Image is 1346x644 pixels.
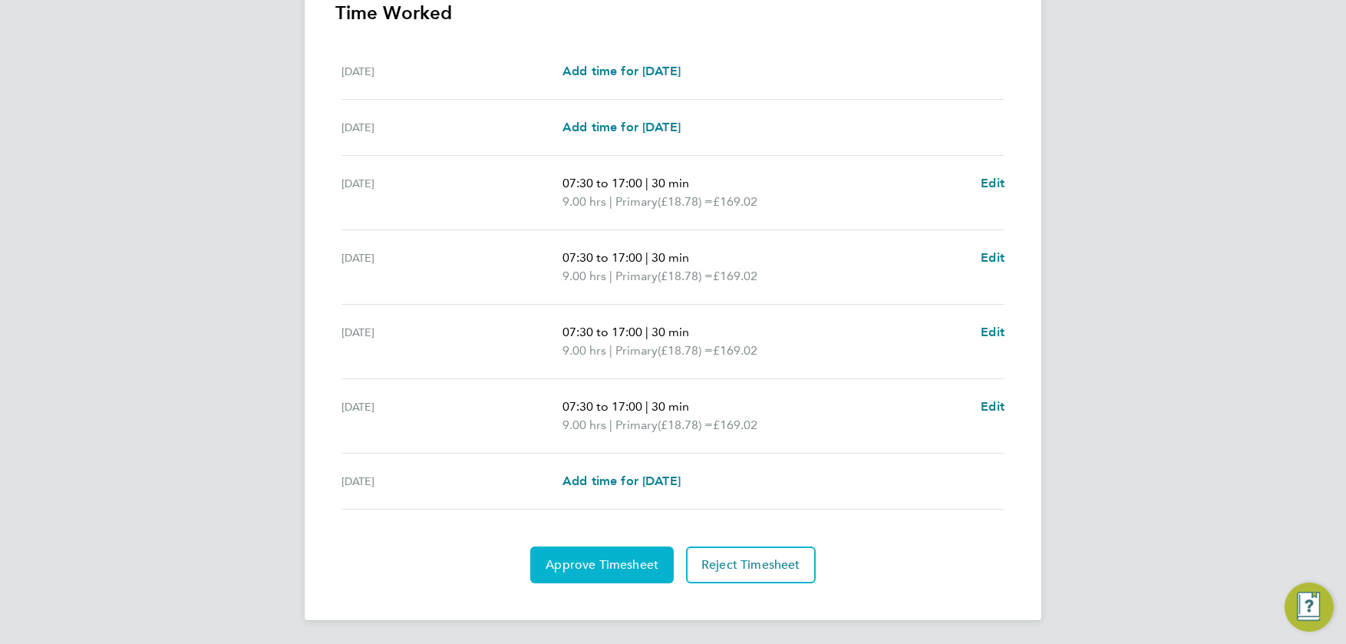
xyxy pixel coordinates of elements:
span: Primary [615,416,658,434]
span: (£18.78) = [658,269,713,283]
span: 30 min [652,176,689,190]
span: £169.02 [713,194,757,209]
span: (£18.78) = [658,418,713,432]
span: | [645,176,648,190]
span: 9.00 hrs [562,343,606,358]
h3: Time Worked [335,1,1011,25]
a: Add time for [DATE] [562,472,681,490]
span: 30 min [652,399,689,414]
span: (£18.78) = [658,194,713,209]
a: Edit [981,323,1005,342]
span: Add time for [DATE] [562,474,681,488]
span: Edit [981,250,1005,265]
div: [DATE] [341,62,562,81]
span: | [609,343,612,358]
span: | [609,418,612,432]
span: | [609,269,612,283]
span: 30 min [652,250,689,265]
button: Approve Timesheet [530,547,674,583]
div: [DATE] [341,398,562,434]
span: £169.02 [713,418,757,432]
button: Engage Resource Center [1285,583,1334,632]
span: 07:30 to 17:00 [562,250,642,265]
div: [DATE] [341,323,562,360]
span: Primary [615,342,658,360]
span: Primary [615,193,658,211]
span: 30 min [652,325,689,339]
span: £169.02 [713,269,757,283]
div: [DATE] [341,472,562,490]
span: 07:30 to 17:00 [562,176,642,190]
span: | [645,250,648,265]
span: 9.00 hrs [562,194,606,209]
div: [DATE] [341,118,562,137]
span: Primary [615,267,658,286]
a: Add time for [DATE] [562,62,681,81]
span: Add time for [DATE] [562,64,681,78]
span: | [645,325,648,339]
span: | [609,194,612,209]
span: Edit [981,176,1005,190]
span: 9.00 hrs [562,269,606,283]
span: Approve Timesheet [546,557,658,573]
span: | [645,399,648,414]
span: (£18.78) = [658,343,713,358]
a: Edit [981,249,1005,267]
span: Add time for [DATE] [562,120,681,134]
a: Edit [981,398,1005,416]
a: Edit [981,174,1005,193]
span: 07:30 to 17:00 [562,399,642,414]
span: £169.02 [713,343,757,358]
a: Add time for [DATE] [562,118,681,137]
button: Reject Timesheet [686,547,816,583]
span: Edit [981,325,1005,339]
div: [DATE] [341,249,562,286]
span: Edit [981,399,1005,414]
span: 07:30 to 17:00 [562,325,642,339]
span: 9.00 hrs [562,418,606,432]
span: Reject Timesheet [701,557,800,573]
div: [DATE] [341,174,562,211]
